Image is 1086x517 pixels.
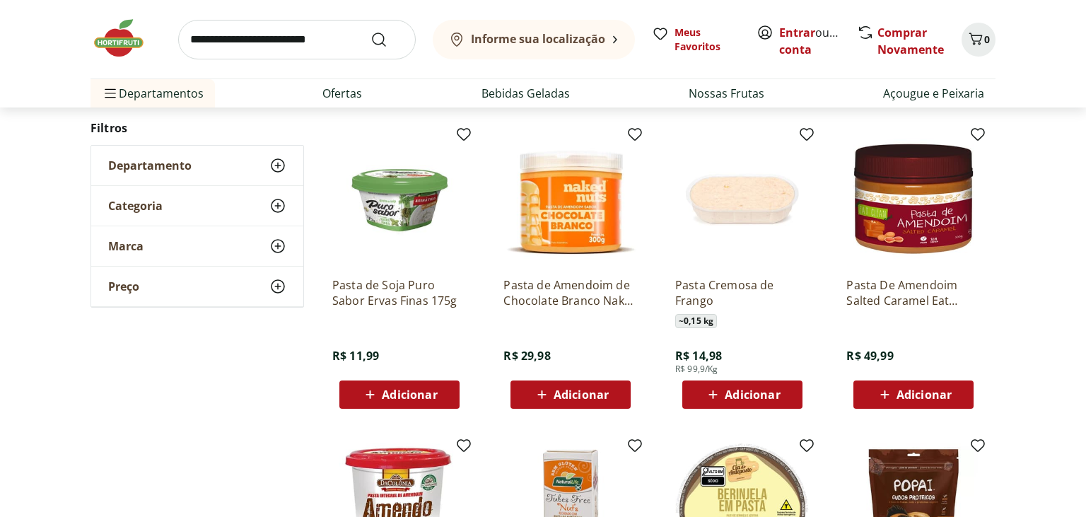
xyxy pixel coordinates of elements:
[91,226,303,265] button: Marca
[108,158,192,172] span: Departamento
[675,364,718,375] span: R$ 99,9/Kg
[332,132,467,266] img: Pasta de Soja Puro Sabor Ervas Finas 175g
[108,279,139,293] span: Preço
[433,20,635,59] button: Informe sua localização
[877,25,944,57] a: Comprar Novamente
[91,266,303,306] button: Preço
[675,314,717,328] span: ~ 0,15 kg
[779,24,842,58] span: ou
[853,381,974,409] button: Adicionar
[984,33,990,46] span: 0
[652,25,740,54] a: Meus Favoritos
[503,132,638,266] img: Pasta de Amendoim de Chocolate Branco Naked Nuts 300g
[503,348,550,364] span: R$ 29,98
[91,145,303,185] button: Departamento
[108,238,144,252] span: Marca
[675,277,810,308] a: Pasta Cremosa de Frango
[178,20,416,59] input: search
[332,277,467,308] a: Pasta de Soja Puro Sabor Ervas Finas 175g
[883,85,984,102] a: Açougue e Peixaria
[510,381,631,409] button: Adicionar
[91,185,303,225] button: Categoria
[846,277,981,308] a: Pasta De Amendoim Salted Caramel Eat Clean - 300G
[689,85,764,102] a: Nossas Frutas
[682,381,802,409] button: Adicionar
[846,132,981,266] img: Pasta De Amendoim Salted Caramel Eat Clean - 300G
[675,132,810,266] img: Pasta Cremosa de Frango
[779,25,815,40] a: Entrar
[102,76,119,110] button: Menu
[481,85,570,102] a: Bebidas Geladas
[675,348,722,364] span: R$ 14,98
[102,76,204,110] span: Departamentos
[382,389,437,400] span: Adicionar
[962,23,995,57] button: Carrinho
[779,25,857,57] a: Criar conta
[370,31,404,48] button: Submit Search
[339,381,460,409] button: Adicionar
[471,31,605,47] b: Informe sua localização
[90,113,304,141] h2: Filtros
[90,17,161,59] img: Hortifruti
[554,389,609,400] span: Adicionar
[846,348,893,364] span: R$ 49,99
[725,389,780,400] span: Adicionar
[675,25,740,54] span: Meus Favoritos
[322,85,362,102] a: Ofertas
[897,389,952,400] span: Adicionar
[503,277,638,308] a: Pasta de Amendoim de Chocolate Branco Naked Nuts 300g
[332,348,379,364] span: R$ 11,99
[108,198,163,212] span: Categoria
